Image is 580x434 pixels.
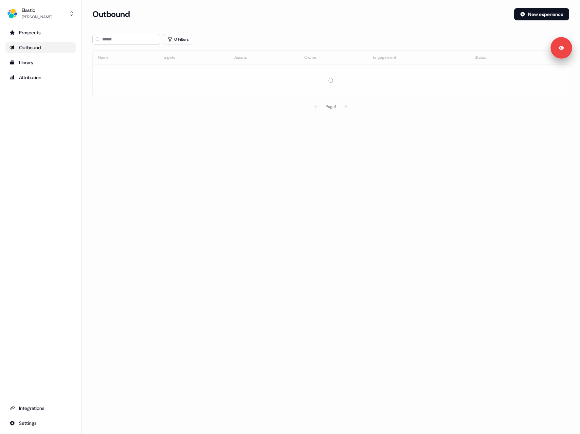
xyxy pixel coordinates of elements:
div: Outbound [10,44,72,51]
button: New experience [514,8,569,20]
a: Go to attribution [5,72,76,83]
button: Elastic[PERSON_NAME] [5,5,76,22]
div: [PERSON_NAME] [22,14,52,20]
a: Go to outbound experience [5,42,76,53]
button: 0 Filters [163,34,193,45]
h3: Outbound [92,9,130,19]
a: Go to integrations [5,403,76,414]
div: Attribution [10,74,72,81]
div: Integrations [10,405,72,412]
div: Elastic [22,7,52,14]
a: Go to templates [5,57,76,68]
div: Prospects [10,29,72,36]
div: Library [10,59,72,66]
div: Settings [10,420,72,427]
a: Go to prospects [5,27,76,38]
a: Go to integrations [5,418,76,429]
